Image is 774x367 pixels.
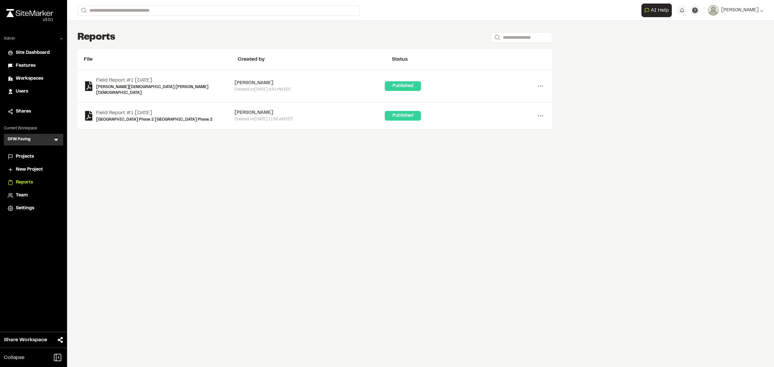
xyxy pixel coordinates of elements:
h3: DFW Paving [8,136,31,143]
div: Status [392,55,546,63]
a: Field Report #1 [DATE] [96,76,234,84]
div: Created on [DATE] 9:34 PM EDT [234,87,385,93]
p: Admin [4,36,15,42]
span: Workspaces [16,75,43,82]
h1: Reports [77,31,115,44]
a: New Project [8,166,59,173]
button: [PERSON_NAME] [708,5,764,15]
span: Projects [16,153,34,160]
a: Settings [8,205,59,212]
span: AI Help [651,6,669,14]
span: Settings [16,205,34,212]
a: Users [8,88,59,95]
span: Team [16,192,28,199]
a: Team [8,192,59,199]
a: Workspaces [8,75,59,82]
a: Field Report #1 [DATE] [96,109,213,117]
p: Current Workspace [4,125,63,131]
a: [GEOGRAPHIC_DATA] Phase 2 [GEOGRAPHIC_DATA] Phase 2 [96,117,213,123]
div: Open AI Assistant [641,4,674,17]
span: Collapse [4,354,25,362]
div: [PERSON_NAME] [234,109,385,116]
span: New Project [16,166,43,173]
span: Shares [16,108,31,115]
a: [PERSON_NAME][DEMOGRAPHIC_DATA] [PERSON_NAME][DEMOGRAPHIC_DATA] [96,84,234,96]
span: Reports [16,179,33,186]
span: Users [16,88,28,95]
span: Features [16,62,35,69]
button: Open AI Assistant [641,4,672,17]
img: User [708,5,719,15]
button: Search [491,32,502,43]
div: File [84,55,238,63]
div: Created by [238,55,392,63]
a: Site Dashboard [8,49,59,56]
a: Projects [8,153,59,160]
div: Created on [DATE] 11:56 AM EDT [234,116,385,122]
a: Shares [8,108,59,115]
button: Search [77,5,89,16]
div: Oh geez...please don't... [6,17,53,23]
span: [PERSON_NAME] [721,7,759,14]
a: Reports [8,179,59,186]
div: Published [385,111,421,121]
span: Site Dashboard [16,49,50,56]
div: [PERSON_NAME] [234,80,385,87]
span: Share Workspace [4,336,47,344]
a: Features [8,62,59,69]
div: Published [385,81,421,91]
img: rebrand.png [6,9,53,17]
